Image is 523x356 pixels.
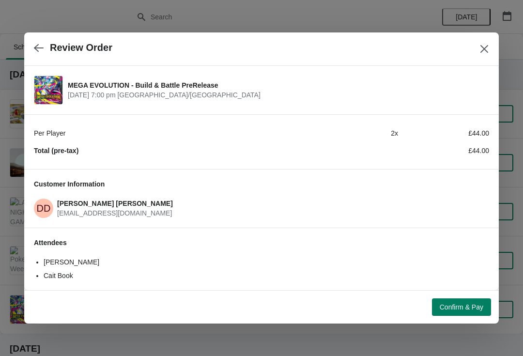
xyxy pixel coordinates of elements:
[440,303,483,311] span: Confirm & Pay
[57,200,173,207] span: [PERSON_NAME] [PERSON_NAME]
[307,128,398,138] div: 2 x
[37,203,51,214] text: DD
[398,146,489,155] div: £44.00
[50,42,112,53] h2: Review Order
[398,128,489,138] div: £44.00
[34,147,78,155] strong: Total (pre-tax)
[68,80,484,90] span: MEGA EVOLUTION - Build & Battle PreRelease
[432,298,491,316] button: Confirm & Pay
[34,239,67,247] span: Attendees
[44,257,489,267] li: [PERSON_NAME]
[34,180,105,188] span: Customer Information
[44,271,489,280] li: Cait Book
[34,76,62,104] img: MEGA EVOLUTION - Build & Battle PreRelease | | October 1 | 7:00 pm Europe/London
[476,40,493,58] button: Close
[68,90,484,100] span: [DATE] 7:00 pm [GEOGRAPHIC_DATA]/[GEOGRAPHIC_DATA]
[34,199,53,218] span: Drew
[34,128,307,138] div: Per Player
[57,209,172,217] span: [EMAIL_ADDRESS][DOMAIN_NAME]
